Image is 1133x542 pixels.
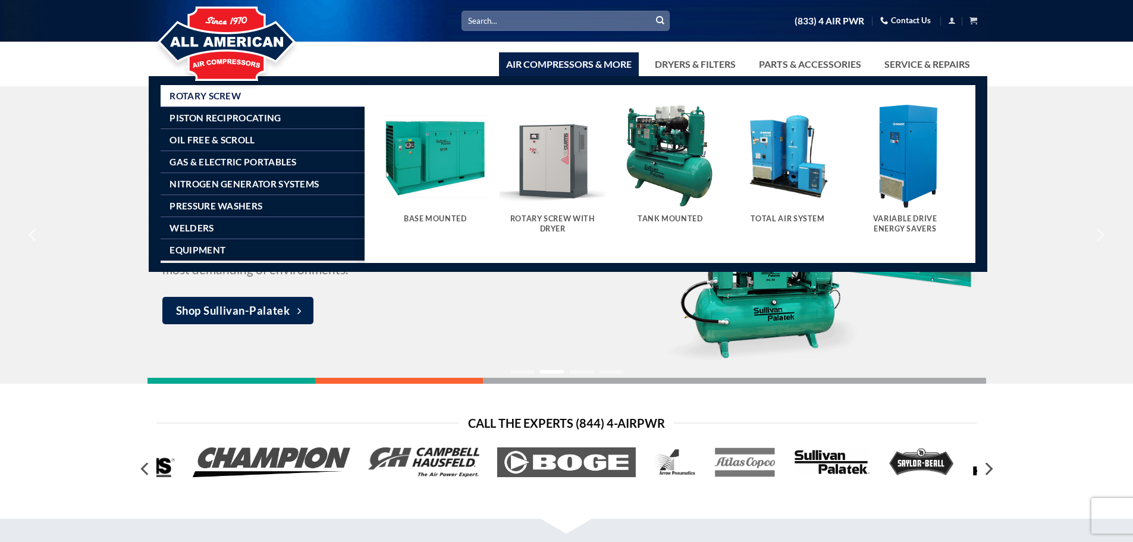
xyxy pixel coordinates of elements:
[600,370,623,374] li: Page dot 4
[740,214,834,224] h5: Total Air System
[500,103,605,246] a: Visit product category Rotary Screw With Dryer
[948,13,956,28] a: Login
[795,11,864,32] a: (833) 4 AIR PWR
[880,11,931,30] a: Contact Us
[382,103,488,209] img: Base Mounted
[176,302,290,319] span: Shop Sullivan-Palatek
[500,103,605,209] img: Rotary Screw With Dryer
[170,179,319,189] span: Nitrogen Generator Systems
[170,135,255,145] span: Oil Free & Scroll
[735,103,840,209] img: Total Air System
[468,413,665,433] span: Call the Experts (844) 4-AirPwr
[623,214,717,224] h5: Tank Mounted
[462,11,670,30] input: Search…
[170,91,241,101] span: Rotary Screw
[162,297,313,324] a: Shop Sullivan-Palatek
[499,52,639,76] a: Air Compressors & More
[617,103,723,209] img: Tank Mounted
[648,52,743,76] a: Dryers & Filters
[858,214,952,234] h5: Variable Drive Energy Savers
[617,103,723,236] a: Visit product category Tank Mounted
[510,370,534,374] li: Page dot 1
[170,113,281,123] span: Piston Reciprocating
[388,214,482,224] h5: Base Mounted
[540,370,564,374] li: Page dot 2
[570,370,594,374] li: Page dot 3
[852,103,958,246] a: Visit product category Variable Drive Energy Savers
[170,201,262,211] span: Pressure Washers
[170,223,214,233] span: Welders
[506,214,600,234] h5: Rotary Screw With Dryer
[382,103,488,236] a: Visit product category Base Mounted
[170,157,296,167] span: Gas & Electric Portables
[977,458,999,481] button: Next
[23,205,44,265] button: Previous
[735,103,840,236] a: Visit product category Total Air System
[651,12,669,30] button: Submit
[170,245,225,255] span: Equipment
[1089,205,1110,265] button: Next
[877,52,977,76] a: Service & Repairs
[752,52,868,76] a: Parts & Accessories
[852,103,958,209] img: Variable Drive Energy Savers
[135,458,156,481] button: Previous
